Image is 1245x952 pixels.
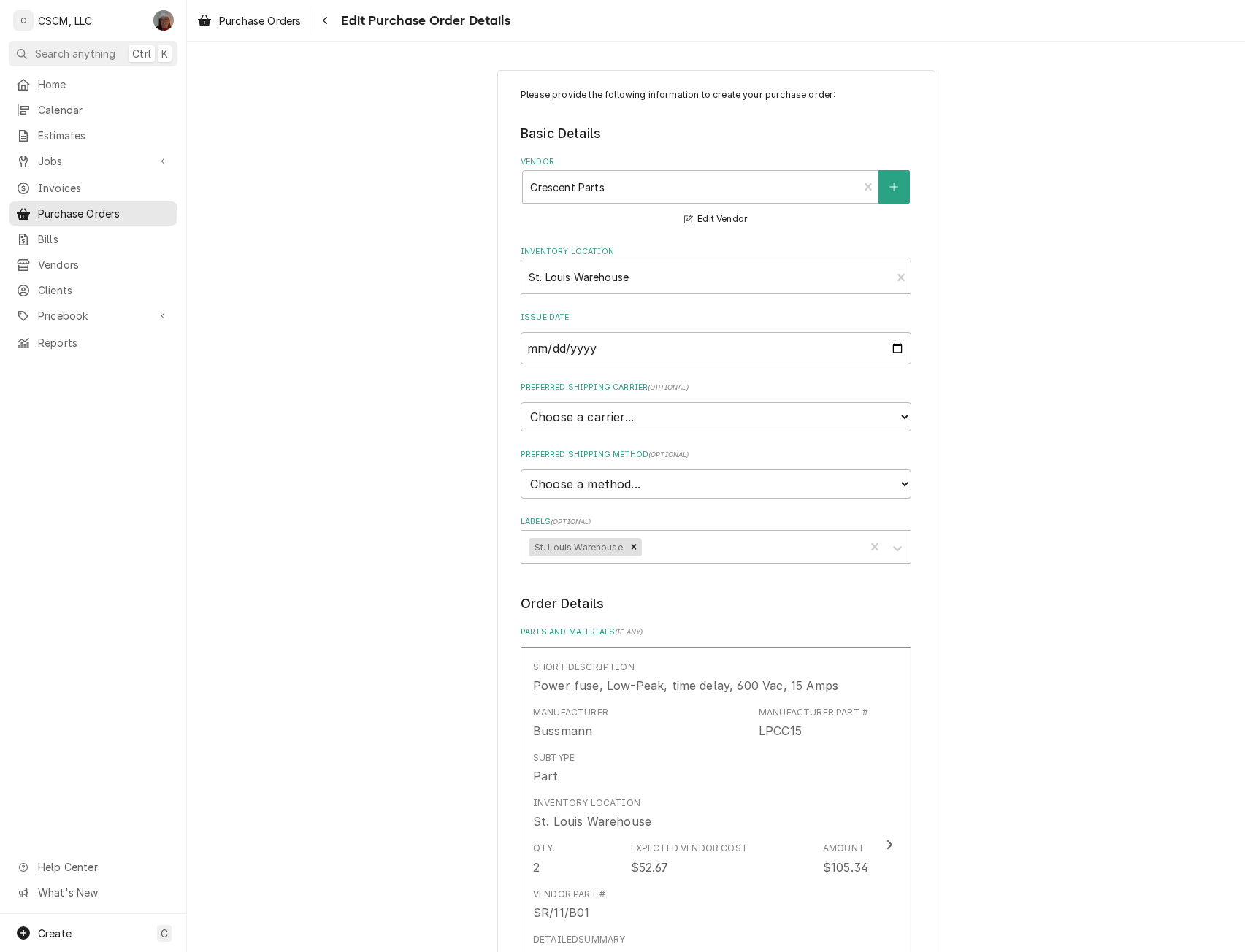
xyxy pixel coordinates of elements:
div: Part Number [759,706,868,740]
a: Vendors [9,253,177,277]
button: Search anythingCtrlK [9,41,177,66]
div: Inventory Location [521,246,911,293]
button: Navigate back [313,9,337,32]
div: SR/11/B01 [533,904,589,921]
div: Remove St. Louis Warehouse [626,538,642,557]
span: Home [38,77,170,92]
span: Search anything [35,46,115,61]
span: Purchase Orders [38,206,170,221]
a: Calendar [9,98,177,122]
a: Clients [9,278,177,302]
span: Estimates [38,128,170,143]
span: Purchase Orders [219,13,301,28]
div: Preferred Shipping Method [521,449,911,498]
div: Amount [823,842,865,855]
label: Preferred Shipping Carrier [521,382,911,394]
a: Go to Help Center [9,855,177,879]
span: ( optional ) [648,450,689,458]
label: Preferred Shipping Method [521,449,911,461]
div: Vendor Part # [533,888,605,901]
span: ( if any ) [615,628,643,636]
a: Invoices [9,176,177,200]
div: Manufacturer Part # [759,706,868,719]
div: Manufacturer [533,706,608,719]
div: 2 [533,859,540,876]
div: Inventory Location [533,796,640,810]
span: What's New [38,885,169,900]
a: Purchase Orders [9,201,177,226]
p: Please provide the following information to create your purchase order: [521,88,911,101]
label: Parts and Materials [521,626,911,638]
span: Create [38,927,72,940]
span: Calendar [38,102,170,118]
button: Create New Vendor [878,170,909,204]
div: Expected Vendor Cost [631,842,748,855]
div: DV [153,10,174,31]
span: Invoices [38,180,170,196]
button: Edit Vendor [682,210,750,229]
div: St. Louis Warehouse [529,538,626,557]
span: Help Center [38,859,169,875]
div: Manufacturer [533,706,608,740]
div: $105.34 [823,859,868,876]
div: $52.67 [631,859,669,876]
div: Subtype [533,751,575,764]
span: ( optional ) [648,383,689,391]
div: St. Louis Warehouse [533,813,651,830]
label: Inventory Location [521,246,911,258]
span: ( optional ) [551,518,591,526]
label: Labels [521,516,911,528]
a: Go to Jobs [9,149,177,173]
div: Qty. [533,842,556,855]
div: Part [533,767,559,785]
span: Reports [38,335,170,350]
div: Power fuse, Low-Peak, time delay, 600 Vac, 15 Amps [533,677,838,694]
div: Part Number [759,722,802,740]
svg: Create New Vendor [889,182,898,192]
span: Vendors [38,257,170,272]
input: yyyy-mm-dd [521,332,911,364]
a: Reports [9,331,177,355]
span: Jobs [38,153,148,169]
a: Bills [9,227,177,251]
span: K [161,46,168,61]
span: Pricebook [38,308,148,323]
div: Preferred Shipping Carrier [521,382,911,431]
a: Purchase Orders [191,9,307,33]
div: Issue Date [521,312,911,364]
span: Ctrl [132,46,151,61]
span: Edit Purchase Order Details [337,11,510,31]
span: Clients [38,283,170,298]
div: Labels [521,516,911,564]
span: C [161,926,168,941]
div: Dena Vecchetti's Avatar [153,10,174,31]
span: Bills [38,231,170,247]
label: Vendor [521,156,911,168]
div: Detailed Summary [533,933,625,946]
a: Go to Pricebook [9,304,177,328]
div: C [13,10,34,31]
legend: Order Details [521,594,911,613]
legend: Basic Details [521,124,911,143]
a: Estimates [9,123,177,147]
div: Short Description [533,661,635,674]
a: Home [9,72,177,96]
label: Issue Date [521,312,911,323]
div: CSCM, LLC [38,13,92,28]
div: Manufacturer [533,722,592,740]
div: Vendor [521,156,911,229]
a: Go to What's New [9,880,177,905]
